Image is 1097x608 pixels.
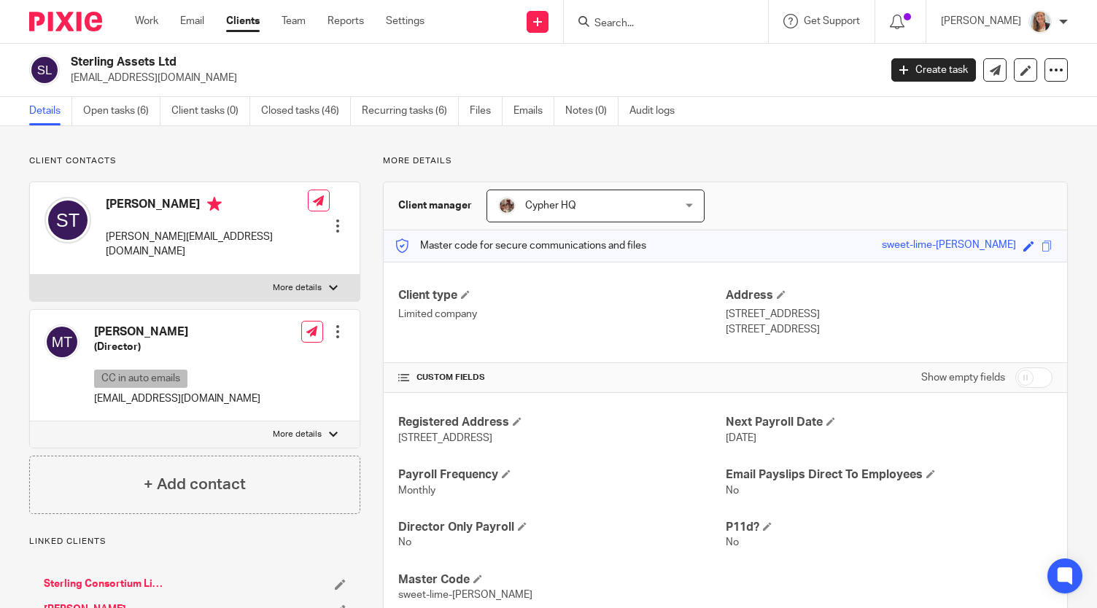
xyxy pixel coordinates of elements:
[29,155,360,167] p: Client contacts
[398,372,725,383] h4: CUSTOM FIELDS
[726,415,1053,430] h4: Next Payroll Date
[44,577,165,591] a: Sterling Consortium Limited
[207,197,222,211] i: Primary
[804,16,860,26] span: Get Support
[94,391,260,406] p: [EMAIL_ADDRESS][DOMAIN_NAME]
[398,467,725,483] h4: Payroll Frequency
[941,14,1021,28] p: [PERSON_NAME]
[106,230,308,260] p: [PERSON_NAME][EMAIL_ADDRESS][DOMAIN_NAME]
[726,520,1053,535] h4: P11d?
[398,590,532,600] span: sweet-lime-[PERSON_NAME]
[94,324,260,340] h4: [PERSON_NAME]
[398,433,492,443] span: [STREET_ADDRESS]
[398,198,472,213] h3: Client manager
[83,97,160,125] a: Open tasks (6)
[106,197,308,215] h4: [PERSON_NAME]
[71,55,710,70] h2: Sterling Assets Ltd
[498,197,516,214] img: A9EA1D9F-5CC4-4D49-85F1-B1749FAF3577.jpeg
[226,14,260,28] a: Clients
[71,71,869,85] p: [EMAIL_ADDRESS][DOMAIN_NAME]
[383,155,1068,167] p: More details
[882,238,1016,254] div: sweet-lime-[PERSON_NAME]
[44,324,80,359] img: svg%3E
[593,17,724,31] input: Search
[29,97,72,125] a: Details
[94,340,260,354] h5: (Director)
[44,197,91,243] img: svg%3E
[386,14,425,28] a: Settings
[29,536,360,547] p: Linked clients
[513,97,554,125] a: Emails
[144,473,246,496] h4: + Add contact
[398,520,725,535] h4: Director Only Payroll
[94,370,187,388] p: CC in auto emails
[726,486,739,496] span: No
[726,307,1053,321] p: [STREET_ADDRESS]
[29,12,102,31] img: Pixie
[921,370,1005,385] label: Show empty fields
[726,288,1053,303] h4: Address
[395,238,646,253] p: Master code for secure communications and files
[629,97,686,125] a: Audit logs
[1028,10,1052,34] img: IMG_9257.jpg
[891,58,976,82] a: Create task
[565,97,619,125] a: Notes (0)
[180,14,204,28] a: Email
[261,97,351,125] a: Closed tasks (46)
[29,55,60,85] img: svg%3E
[362,97,459,125] a: Recurring tasks (6)
[282,14,306,28] a: Team
[525,200,576,211] span: Cypher HQ
[726,322,1053,337] p: [STREET_ADDRESS]
[273,282,322,294] p: More details
[273,429,322,440] p: More details
[398,415,725,430] h4: Registered Address
[726,467,1053,483] h4: Email Payslips Direct To Employees
[327,14,364,28] a: Reports
[135,14,158,28] a: Work
[470,97,503,125] a: Files
[726,433,756,443] span: [DATE]
[171,97,250,125] a: Client tasks (0)
[726,537,739,547] span: No
[398,307,725,321] p: Limited company
[398,537,411,547] span: No
[398,486,435,496] span: Monthly
[398,572,725,588] h4: Master Code
[398,288,725,303] h4: Client type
